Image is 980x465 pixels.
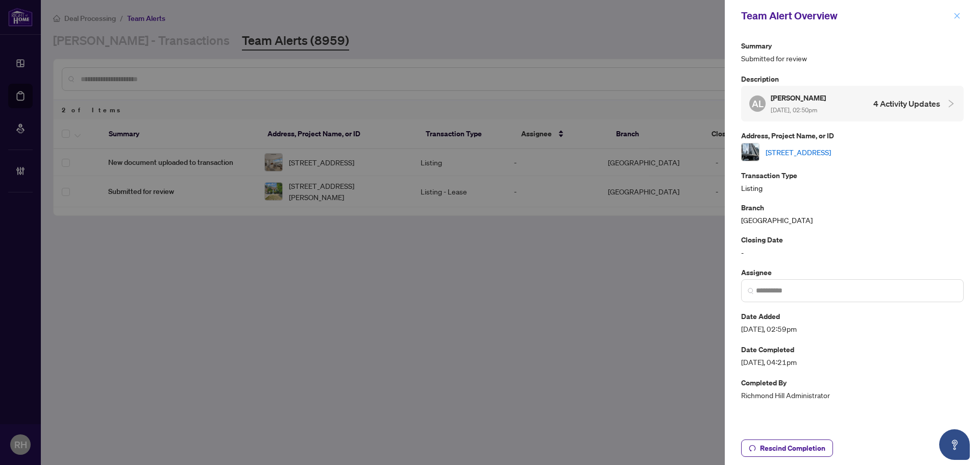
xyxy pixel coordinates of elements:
span: collapsed [946,99,955,108]
p: Transaction Type [741,169,964,181]
p: Date Added [741,310,964,322]
button: Open asap [939,429,970,460]
a: [STREET_ADDRESS] [766,146,831,158]
p: Date Completed [741,344,964,355]
h4: 4 Activity Updates [873,97,940,110]
p: Branch [741,202,964,213]
span: [DATE], 02:50pm [771,106,817,114]
span: undo [749,445,756,452]
p: Closing Date [741,234,964,246]
img: thumbnail-img [742,143,759,161]
div: AL[PERSON_NAME] [DATE], 02:50pm4 Activity Updates [741,86,964,121]
span: [DATE], 04:21pm [741,356,964,368]
button: Rescind Completion [741,439,833,457]
span: Rescind Completion [760,440,825,456]
p: Address, Project Name, or ID [741,130,964,141]
div: [GEOGRAPHIC_DATA] [741,202,964,226]
h5: [PERSON_NAME] [771,92,827,104]
span: Richmond Hill Administrator [741,389,964,401]
span: AL [752,96,764,111]
span: [DATE], 02:59pm [741,323,964,335]
div: Team Alert Overview [741,8,950,23]
p: Description [741,73,964,85]
p: Completed By [741,377,964,388]
img: search_icon [748,288,754,294]
div: Listing [741,169,964,193]
div: - [741,234,964,258]
p: Summary [741,40,964,52]
span: close [953,12,961,19]
p: Assignee [741,266,964,278]
span: Submitted for review [741,53,964,64]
